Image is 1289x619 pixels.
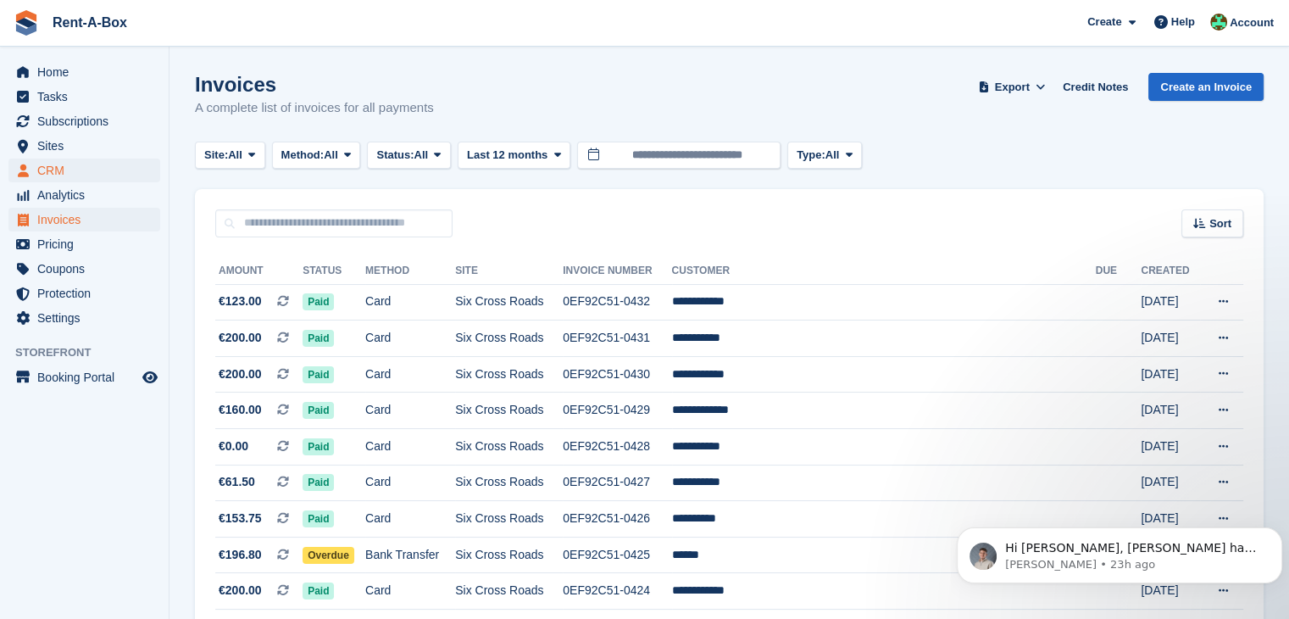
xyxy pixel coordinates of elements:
[1230,14,1274,31] span: Account
[1141,356,1200,393] td: [DATE]
[455,321,563,357] td: Six Cross Roads
[37,159,139,182] span: CRM
[281,147,325,164] span: Method:
[219,293,262,310] span: €123.00
[365,258,455,285] th: Method
[1209,215,1231,232] span: Sort
[303,474,334,491] span: Paid
[303,583,334,599] span: Paid
[563,321,671,357] td: 0EF92C51-0431
[365,321,455,357] td: Card
[219,510,262,527] span: €153.75
[1141,258,1200,285] th: Created
[37,257,139,281] span: Coupons
[272,142,361,170] button: Method: All
[563,501,671,538] td: 0EF92C51-0426
[303,366,334,383] span: Paid
[219,582,262,599] span: €200.00
[563,393,671,429] td: 0EF92C51-0429
[1087,14,1121,31] span: Create
[1141,429,1200,466] td: [DATE]
[367,142,450,170] button: Status: All
[563,537,671,573] td: 0EF92C51-0425
[787,142,862,170] button: Type: All
[825,147,840,164] span: All
[365,356,455,393] td: Card
[37,183,139,207] span: Analytics
[219,365,262,383] span: €200.00
[195,142,265,170] button: Site: All
[458,142,570,170] button: Last 12 months
[219,473,255,491] span: €61.50
[975,73,1049,101] button: Export
[8,282,160,305] a: menu
[1141,465,1200,501] td: [DATE]
[8,306,160,330] a: menu
[563,465,671,501] td: 0EF92C51-0427
[195,98,434,118] p: A complete list of invoices for all payments
[219,329,262,347] span: €200.00
[563,429,671,466] td: 0EF92C51-0428
[455,429,563,466] td: Six Cross Roads
[303,402,334,419] span: Paid
[8,85,160,109] a: menu
[455,393,563,429] td: Six Cross Roads
[455,284,563,321] td: Six Cross Roads
[215,258,303,285] th: Amount
[37,232,139,256] span: Pricing
[365,465,455,501] td: Card
[15,344,169,361] span: Storefront
[303,438,334,455] span: Paid
[365,284,455,321] td: Card
[37,60,139,84] span: Home
[303,330,334,347] span: Paid
[563,258,671,285] th: Invoice Number
[455,501,563,538] td: Six Cross Roads
[797,147,825,164] span: Type:
[303,547,354,564] span: Overdue
[303,293,334,310] span: Paid
[950,492,1289,611] iframe: Intercom notifications message
[455,258,563,285] th: Site
[455,573,563,610] td: Six Cross Roads
[1141,393,1200,429] td: [DATE]
[1148,73,1264,101] a: Create an Invoice
[672,258,1096,285] th: Customer
[219,438,248,455] span: €0.00
[37,365,139,389] span: Booking Portal
[455,356,563,393] td: Six Cross Roads
[995,79,1030,96] span: Export
[8,134,160,158] a: menu
[563,356,671,393] td: 0EF92C51-0430
[37,134,139,158] span: Sites
[46,8,134,36] a: Rent-A-Box
[365,537,455,573] td: Bank Transfer
[365,393,455,429] td: Card
[414,147,429,164] span: All
[563,284,671,321] td: 0EF92C51-0432
[37,109,139,133] span: Subscriptions
[37,208,139,231] span: Invoices
[303,510,334,527] span: Paid
[8,208,160,231] a: menu
[8,365,160,389] a: menu
[8,159,160,182] a: menu
[8,183,160,207] a: menu
[8,60,160,84] a: menu
[563,573,671,610] td: 0EF92C51-0424
[1096,258,1142,285] th: Due
[455,537,563,573] td: Six Cross Roads
[1056,73,1135,101] a: Credit Notes
[1210,14,1227,31] img: Conor O'Shea
[8,257,160,281] a: menu
[37,282,139,305] span: Protection
[467,147,547,164] span: Last 12 months
[455,465,563,501] td: Six Cross Roads
[219,546,262,564] span: €196.80
[1141,321,1200,357] td: [DATE]
[14,10,39,36] img: stora-icon-8386f47178a22dfd0bd8f6a31ec36ba5ce8667c1dd55bd0f319d3a0aa187defe.svg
